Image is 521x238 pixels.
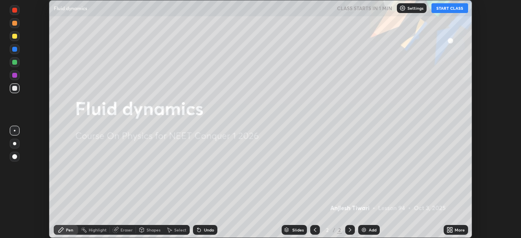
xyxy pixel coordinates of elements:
img: add-slide-button [361,227,367,233]
div: Shapes [147,228,160,232]
div: / [333,227,335,232]
img: class-settings-icons [399,5,406,11]
h5: CLASS STARTS IN 1 MIN [337,4,392,12]
div: 2 [323,227,331,232]
button: START CLASS [431,3,468,13]
div: Pen [66,228,73,232]
div: Slides [292,228,304,232]
div: More [455,228,465,232]
div: 2 [337,226,342,234]
div: Undo [204,228,214,232]
div: Eraser [120,228,133,232]
div: Highlight [89,228,107,232]
div: Add [369,228,377,232]
div: Select [174,228,186,232]
p: Fluid dynamics [54,5,87,11]
p: Settings [407,6,423,10]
